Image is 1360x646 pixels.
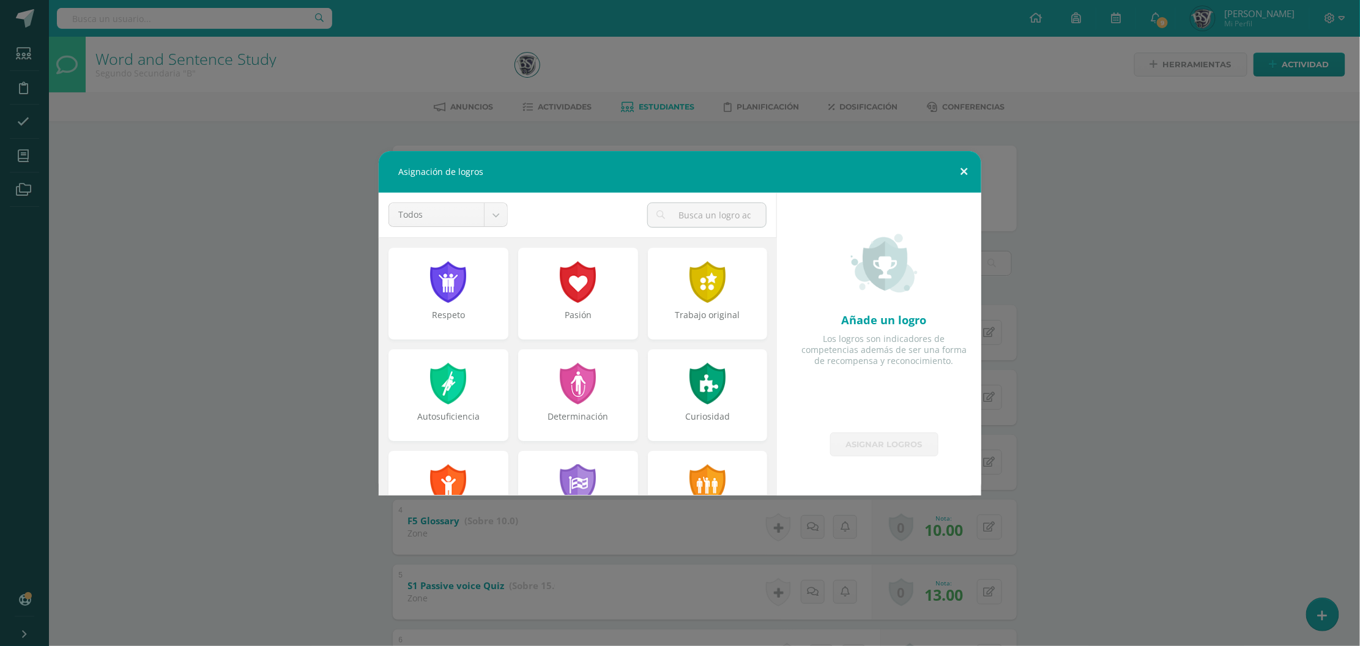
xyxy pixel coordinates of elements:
[379,151,981,193] div: Asignación de logros
[648,203,766,227] input: Busca un logro aquí...
[398,203,475,226] span: Todos
[389,203,507,226] a: Todos
[649,309,767,333] div: Trabajo original
[519,309,637,333] div: Pasión
[946,151,981,193] button: Close (Esc)
[797,313,972,327] div: Añade un logro
[797,333,972,367] div: Los logros son indicadores de competencias además de ser una forma de recompensa y reconocimiento.
[390,410,507,435] div: Autosuficiencia
[390,309,507,333] div: Respeto
[649,410,767,435] div: Curiosidad
[519,410,637,435] div: Determinación
[830,433,938,456] a: Asignar logros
